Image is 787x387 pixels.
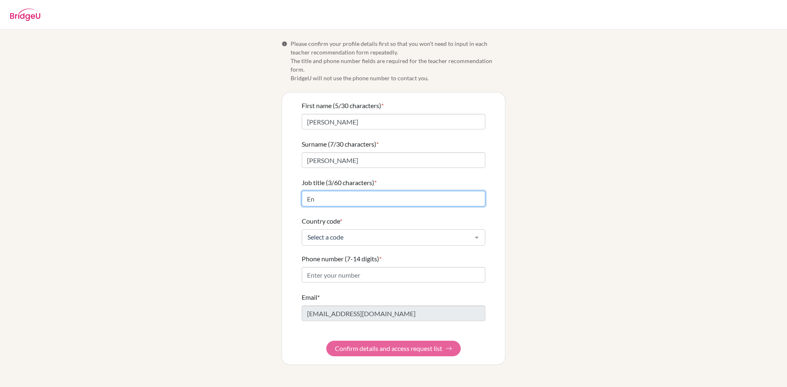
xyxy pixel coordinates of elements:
[302,216,342,226] label: Country code
[305,233,469,241] span: Select a code
[302,191,485,206] input: Enter your job title
[302,101,384,111] label: First name (5/30 characters)
[282,41,287,47] span: Info
[302,292,320,302] label: Email*
[10,9,41,21] img: BridgeU logo
[302,139,379,149] label: Surname (7/30 characters)
[302,178,377,188] label: Job title (3/60 characters)
[291,39,505,82] span: Please confirm your profile details first so that you won’t need to input in each teacher recomme...
[302,267,485,283] input: Enter your number
[302,152,485,168] input: Enter your surname
[302,114,485,129] input: Enter your first name
[302,254,382,264] label: Phone number (7-14 digits)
